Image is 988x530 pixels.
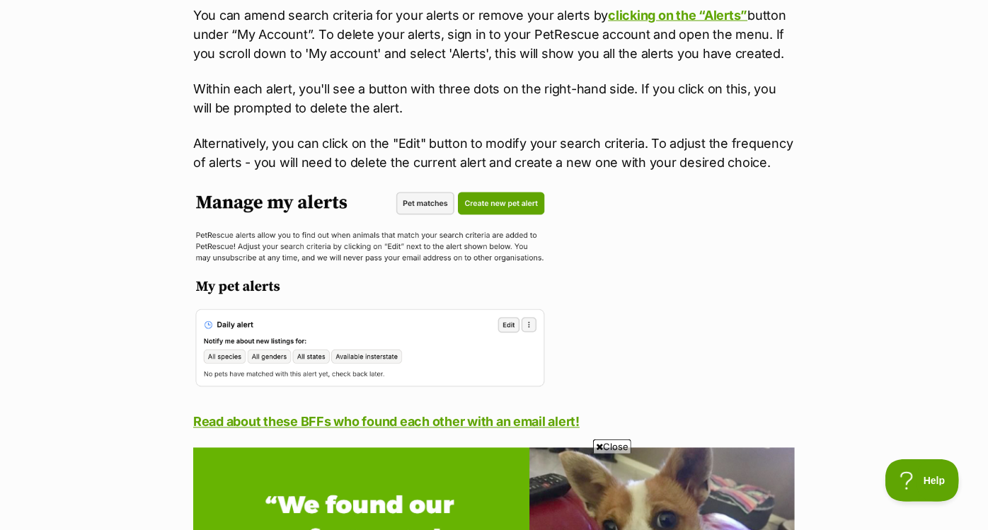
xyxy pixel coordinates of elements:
[193,415,580,430] a: Read about these BFFs who found each other with an email alert!
[193,79,795,117] p: Within each alert, you'll see a button with three dots on the right-hand side. If you click on th...
[193,6,795,63] p: You can amend search criteria for your alerts or remove your alerts by button under “My Account”....
[608,8,747,23] a: clicking on the “Alerts”
[593,439,631,454] span: Close
[193,134,795,172] p: Alternatively, you can click on the "Edit" button to modify your search criteria. To adjust the f...
[151,459,837,523] iframe: Advertisement
[885,459,960,502] iframe: Help Scout Beacon - Open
